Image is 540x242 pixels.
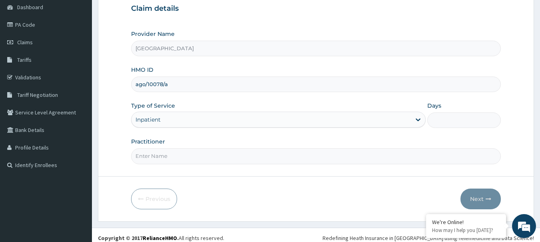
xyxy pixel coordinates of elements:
label: Type of Service [131,102,175,110]
h3: Claim details [131,4,501,13]
button: Next [460,189,501,209]
input: Enter Name [131,148,501,164]
div: Redefining Heath Insurance in [GEOGRAPHIC_DATA] using Telemedicine and Data Science! [323,234,534,242]
button: Previous [131,189,177,209]
a: RelianceHMO [143,234,177,242]
span: Dashboard [17,4,43,11]
label: Provider Name [131,30,175,38]
label: Practitioner [131,138,165,146]
span: Tariffs [17,56,32,63]
strong: Copyright © 2017 . [98,234,179,242]
p: How may I help you today? [432,227,500,234]
div: We're Online! [432,218,500,226]
label: Days [427,102,441,110]
div: Inpatient [135,116,161,124]
span: Claims [17,39,33,46]
span: Tariff Negotiation [17,91,58,98]
input: Enter HMO ID [131,77,501,92]
label: HMO ID [131,66,153,74]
